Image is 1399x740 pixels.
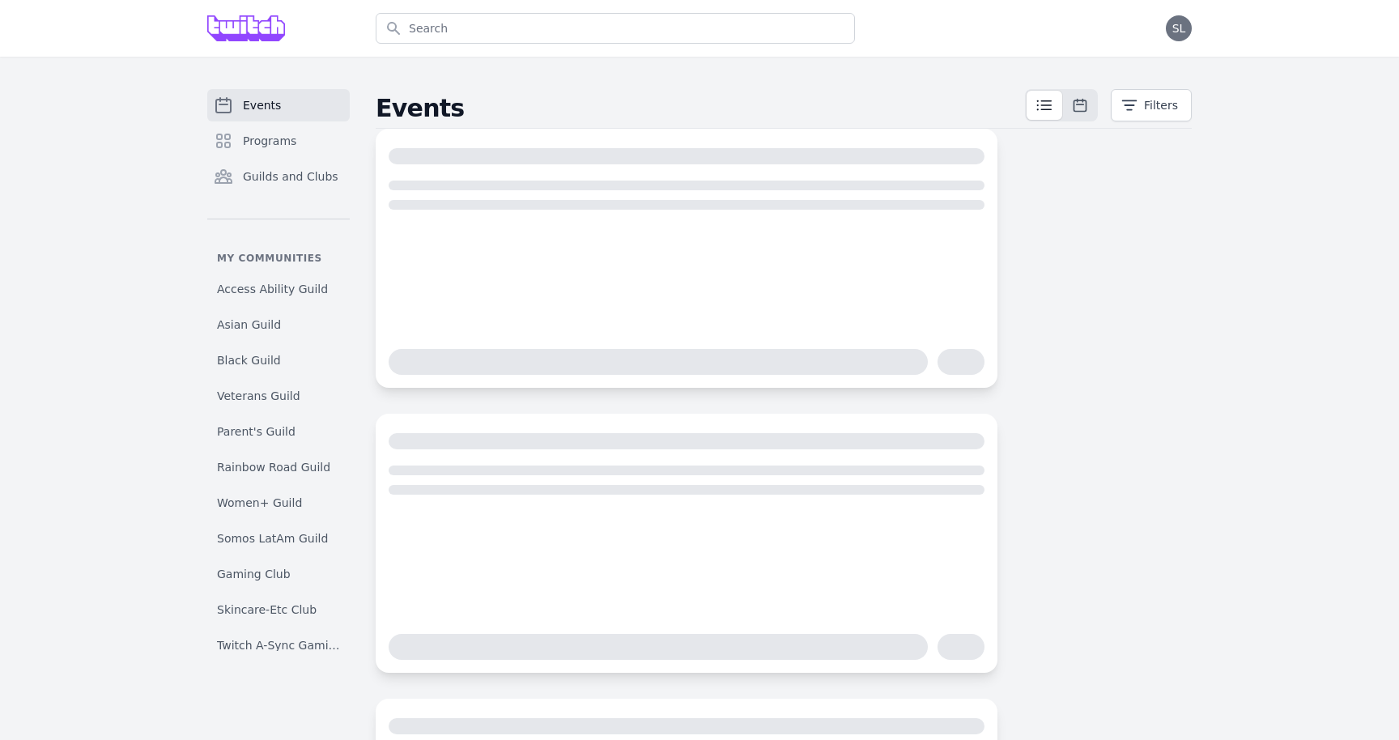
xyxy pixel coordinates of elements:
span: Events [243,97,281,113]
input: Search [376,13,855,44]
span: Women+ Guild [217,495,302,511]
button: SL [1166,15,1192,41]
span: Programs [243,133,296,149]
span: Gaming Club [217,566,291,582]
span: Guilds and Clubs [243,168,338,185]
a: Asian Guild [207,310,350,339]
a: Events [207,89,350,121]
a: Women+ Guild [207,488,350,517]
img: Grove [207,15,285,41]
a: Gaming Club [207,559,350,589]
p: My communities [207,252,350,265]
span: Parent's Guild [217,423,296,440]
a: Parent's Guild [207,417,350,446]
a: Guilds and Clubs [207,160,350,193]
span: Somos LatAm Guild [217,530,328,546]
a: Twitch A-Sync Gaming (TAG) Club [207,631,350,660]
span: Twitch A-Sync Gaming (TAG) Club [217,637,340,653]
a: Access Ability Guild [207,274,350,304]
span: Veterans Guild [217,388,300,404]
span: Black Guild [217,352,281,368]
nav: Sidebar [207,89,350,651]
a: Somos LatAm Guild [207,524,350,553]
a: Skincare-Etc Club [207,595,350,624]
span: Asian Guild [217,317,281,333]
span: Access Ability Guild [217,281,328,297]
span: Skincare-Etc Club [217,602,317,618]
a: Programs [207,125,350,157]
a: Rainbow Road Guild [207,453,350,482]
a: Veterans Guild [207,381,350,410]
a: Black Guild [207,346,350,375]
h2: Events [376,94,1025,123]
span: Rainbow Road Guild [217,459,330,475]
button: Filters [1111,89,1192,121]
span: SL [1172,23,1186,34]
